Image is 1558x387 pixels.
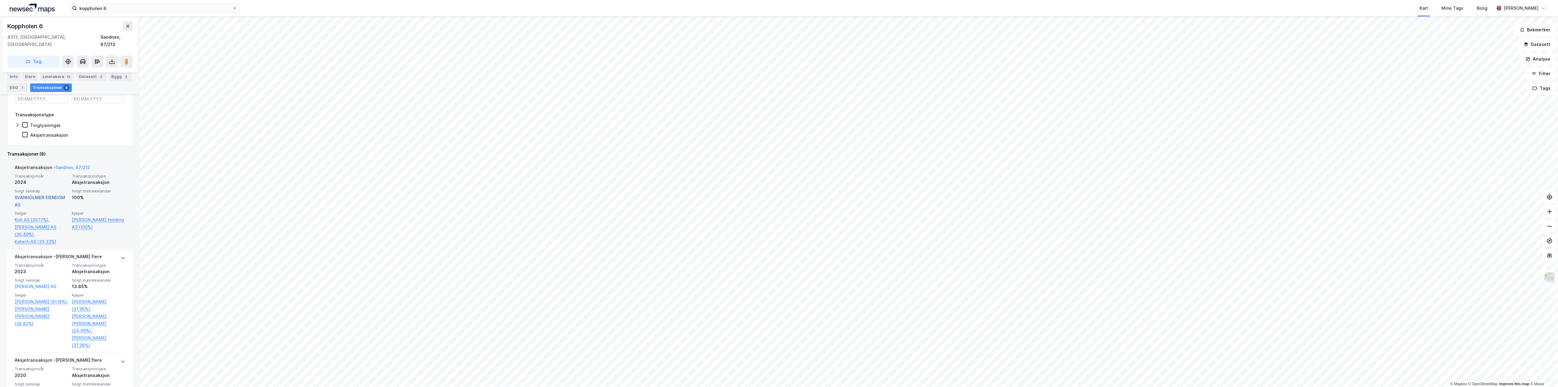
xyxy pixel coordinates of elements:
a: [PERSON_NAME] (37.96%) [72,334,125,349]
img: logo.a4113a55bc3d86da70a041830d287a7e.svg [10,4,55,13]
span: Selger [15,211,68,216]
span: Solgt matrikkelandel [72,278,125,283]
div: Aksjetransaksjon [72,372,125,379]
div: Aksjetransaksjon [72,268,125,275]
input: Søk på adresse, matrikkel, gårdeiere, leietakere eller personer [77,4,232,13]
button: Analyse [1520,53,1556,65]
span: Kjøper [72,211,125,216]
div: Leietakere [40,72,74,81]
span: Solgt selskap [15,382,68,387]
a: Mapbox [1450,382,1467,386]
div: 1 [19,85,25,91]
div: Bygg [109,72,131,81]
a: Kaheth AS (33.33%) [15,238,68,245]
a: [PERSON_NAME] AS [15,284,56,289]
a: [PERSON_NAME] [PERSON_NAME] (24.09%), [72,313,125,335]
span: Selger [15,293,68,298]
div: Kart [1420,5,1428,12]
a: [PERSON_NAME] (61.18%), [15,298,68,305]
div: Transaksjoner [30,83,72,92]
span: Transaksjonstype [72,263,125,268]
div: Mine Tags [1441,5,1463,12]
div: Koppholen 6 [7,21,44,31]
a: SVANHOLMEN EIENDOM AS [15,195,65,207]
div: 2 [123,74,129,80]
iframe: Chat Widget [1528,358,1558,387]
a: [PERSON_NAME] AS (36.49%), [15,223,68,238]
div: 13.85% [72,283,125,290]
span: Transaksjonsår [15,263,68,268]
div: 12 [65,74,72,80]
button: Filter [1526,68,1556,80]
img: Z [1544,272,1555,283]
div: 4313, [GEOGRAPHIC_DATA], [GEOGRAPHIC_DATA] [7,33,100,48]
span: Transaksjonsår [15,366,68,371]
span: Solgt matrikkelandel [72,382,125,387]
span: Solgt selskap [15,188,68,194]
div: Aksjetransaksjon - [PERSON_NAME] flere [15,357,102,366]
div: Datasett [76,72,107,81]
div: Aksjetransaksjon - [15,164,90,174]
div: ESG [7,83,28,92]
div: Aksjetransaksjon [72,179,125,186]
div: Eiere [23,72,38,81]
div: Sandnes, 67/212 [100,33,133,48]
div: 2023 [15,268,68,275]
span: Transaksjonsår [15,174,68,179]
div: Bolig [1477,5,1487,12]
div: 2024 [15,179,68,186]
span: Solgt selskap [15,278,68,283]
a: Krili AS (30.17%), [15,216,68,223]
div: Aksjetransaksjon - [PERSON_NAME] flere [15,253,102,263]
div: 100% [72,194,125,201]
div: 8 [63,85,69,91]
div: 2020 [15,372,68,379]
a: [PERSON_NAME] Holding AS (100%) [72,216,125,231]
div: Kontrollprogram for chat [1528,358,1558,387]
a: Sandnes, 67/212 [55,165,90,170]
button: Tag [7,55,60,68]
a: [PERSON_NAME] (37.96%), [72,298,125,313]
button: Datasett [1518,38,1556,51]
a: [PERSON_NAME] [PERSON_NAME] (38.82%) [15,305,68,327]
div: [PERSON_NAME] [1504,5,1539,12]
span: Transaksjonstype [72,366,125,371]
div: 2 [98,74,104,80]
div: Transaksjonstype [15,111,54,118]
span: Transaksjonstype [72,174,125,179]
div: Transaksjoner (8) [7,150,133,158]
div: Aksjetransaksjon [30,132,68,138]
a: OpenStreetMap [1468,382,1498,386]
div: Info [7,72,20,81]
div: Tinglysninger [30,122,61,128]
span: Kjøper [72,293,125,298]
a: Improve this map [1499,382,1529,386]
button: Tags [1527,82,1556,94]
input: DD.MM.YYYY [72,94,125,104]
button: Bokmerker [1514,24,1556,36]
input: DD.MM.YYYY [15,94,68,104]
span: Solgt matrikkelandel [72,188,125,194]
